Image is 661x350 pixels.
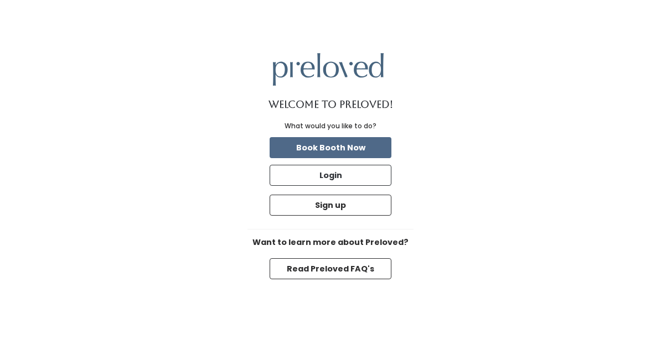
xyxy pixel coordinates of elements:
button: Sign up [270,195,391,216]
h1: Welcome to Preloved! [268,99,393,110]
div: What would you like to do? [285,121,376,131]
a: Login [267,163,394,188]
img: preloved logo [273,53,384,86]
button: Book Booth Now [270,137,391,158]
a: Sign up [267,192,394,218]
h6: Want to learn more about Preloved? [247,238,414,247]
button: Read Preloved FAQ's [270,258,391,279]
button: Login [270,165,391,186]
